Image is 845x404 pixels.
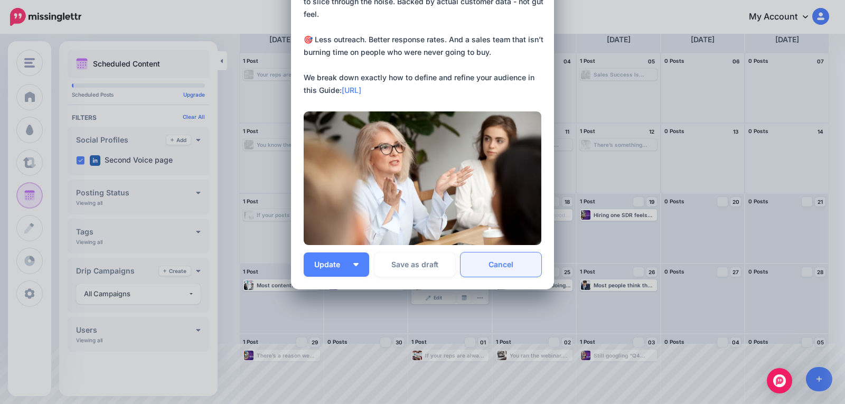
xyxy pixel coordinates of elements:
[461,252,541,277] a: Cancel
[374,252,455,277] button: Save as draft
[767,368,792,393] div: Open Intercom Messenger
[304,111,541,245] img: K7OCLHBNV01SY4AROV2ELMIZY1CM5FM2.jpg
[314,261,348,268] span: Update
[353,263,359,266] img: arrow-down-white.png
[304,252,369,277] button: Update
